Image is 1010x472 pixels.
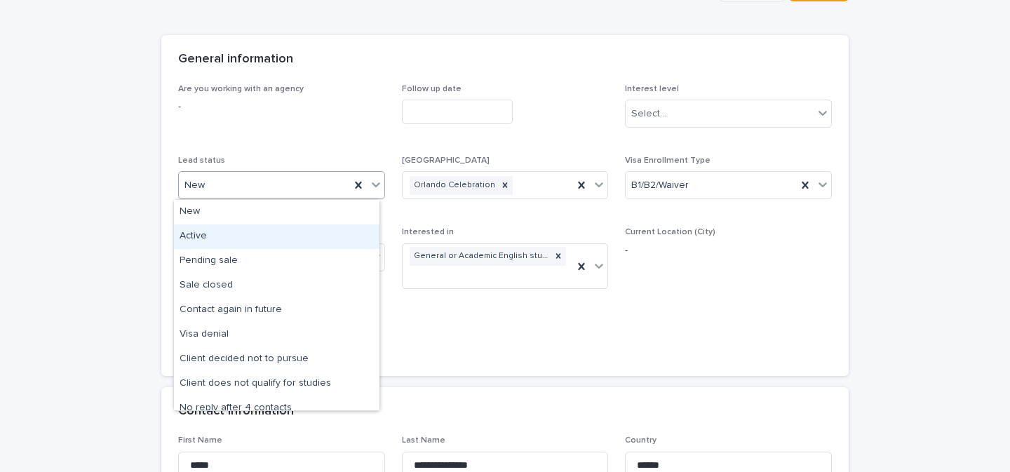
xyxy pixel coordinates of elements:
[410,247,551,266] div: General or Academic English studies
[178,52,293,67] h2: General information
[402,228,454,236] span: Interested in
[178,404,294,419] h2: Contact information
[631,107,666,121] div: Select...
[178,100,385,114] p: -
[625,228,715,236] span: Current Location (City)
[174,298,379,323] div: Contact again in future
[410,176,497,195] div: Orlando Celebration
[625,243,832,258] p: -
[174,249,379,274] div: Pending sale
[174,200,379,224] div: New
[402,156,490,165] span: [GEOGRAPHIC_DATA]
[402,436,445,445] span: Last Name
[178,436,222,445] span: First Name
[178,156,225,165] span: Lead status
[625,156,711,165] span: Visa Enrollment Type
[184,178,205,193] span: New
[174,323,379,347] div: Visa denial
[625,436,656,445] span: Country
[631,178,689,193] span: B1/B2/Waiver
[174,274,379,298] div: Sale closed
[178,85,304,93] span: Are you working with an agency
[174,372,379,396] div: Client does not qualify for studies
[174,347,379,372] div: Client decided not to pursue
[174,224,379,249] div: Active
[402,85,462,93] span: Follow up date
[174,396,379,421] div: No reply after 4 contacts
[625,85,679,93] span: Interest level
